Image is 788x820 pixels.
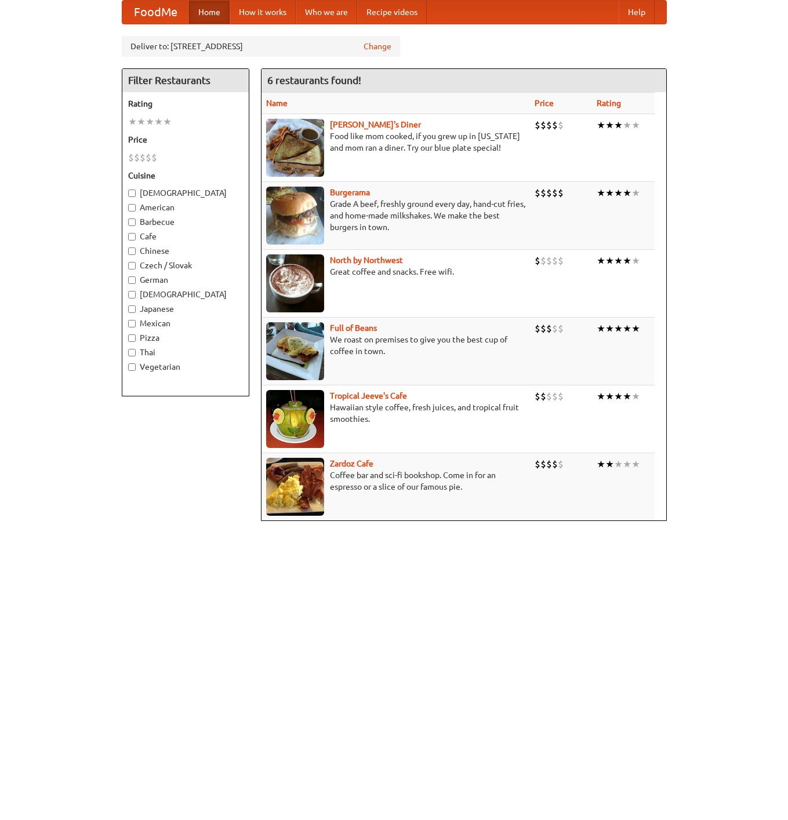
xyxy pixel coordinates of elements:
[631,119,640,132] li: ★
[597,99,621,108] a: Rating
[128,98,243,110] h5: Rating
[128,202,243,213] label: American
[552,119,558,132] li: $
[540,390,546,403] li: $
[128,363,136,371] input: Vegetarian
[535,390,540,403] li: $
[122,69,249,92] h4: Filter Restaurants
[623,322,631,335] li: ★
[128,260,243,271] label: Czech / Slovak
[128,170,243,181] h5: Cuisine
[605,322,614,335] li: ★
[535,254,540,267] li: $
[296,1,357,24] a: Who we are
[154,115,163,128] li: ★
[330,323,377,333] a: Full of Beans
[151,151,157,164] li: $
[137,115,146,128] li: ★
[128,233,136,240] input: Cafe
[128,187,243,199] label: [DEMOGRAPHIC_DATA]
[266,402,525,425] p: Hawaiian style coffee, fresh juices, and tropical fruit smoothies.
[623,187,631,199] li: ★
[546,458,552,471] li: $
[128,361,243,373] label: Vegetarian
[266,266,525,278] p: Great coffee and snacks. Free wifi.
[330,459,373,468] a: Zardoz Cafe
[631,322,640,335] li: ★
[330,120,421,129] a: [PERSON_NAME]'s Diner
[230,1,296,24] a: How it works
[128,291,136,298] input: [DEMOGRAPHIC_DATA]
[128,189,136,197] input: [DEMOGRAPHIC_DATA]
[540,187,546,199] li: $
[535,458,540,471] li: $
[552,390,558,403] li: $
[266,390,324,448] img: jeeves.jpg
[189,1,230,24] a: Home
[623,390,631,403] li: ★
[267,75,361,86] ng-pluralize: 6 restaurants found!
[605,390,614,403] li: ★
[597,390,605,403] li: ★
[357,1,427,24] a: Recipe videos
[128,216,243,228] label: Barbecue
[122,1,189,24] a: FoodMe
[614,322,623,335] li: ★
[546,322,552,335] li: $
[605,187,614,199] li: ★
[266,254,324,312] img: north.jpg
[631,458,640,471] li: ★
[540,458,546,471] li: $
[552,254,558,267] li: $
[128,349,136,356] input: Thai
[558,458,564,471] li: $
[552,322,558,335] li: $
[623,119,631,132] li: ★
[122,36,400,57] div: Deliver to: [STREET_ADDRESS]
[631,254,640,267] li: ★
[128,204,136,212] input: American
[128,134,243,145] h5: Price
[605,119,614,132] li: ★
[128,303,243,315] label: Japanese
[614,254,623,267] li: ★
[558,322,564,335] li: $
[146,115,154,128] li: ★
[597,119,605,132] li: ★
[163,115,172,128] li: ★
[330,256,403,265] a: North by Northwest
[535,187,540,199] li: $
[535,119,540,132] li: $
[128,115,137,128] li: ★
[140,151,146,164] li: $
[330,188,370,197] b: Burgerama
[128,245,243,257] label: Chinese
[623,254,631,267] li: ★
[546,390,552,403] li: $
[535,322,540,335] li: $
[546,254,552,267] li: $
[614,390,623,403] li: ★
[266,130,525,154] p: Food like mom cooked, if you grew up in [US_STATE] and mom ran a diner. Try our blue plate special!
[128,274,243,286] label: German
[540,254,546,267] li: $
[266,119,324,177] img: sallys.jpg
[558,390,564,403] li: $
[631,390,640,403] li: ★
[364,41,391,52] a: Change
[558,254,564,267] li: $
[535,99,554,108] a: Price
[605,254,614,267] li: ★
[623,458,631,471] li: ★
[128,305,136,313] input: Japanese
[128,318,243,329] label: Mexican
[558,119,564,132] li: $
[128,151,134,164] li: $
[128,231,243,242] label: Cafe
[330,391,407,400] a: Tropical Jeeve's Cafe
[128,262,136,269] input: Czech / Slovak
